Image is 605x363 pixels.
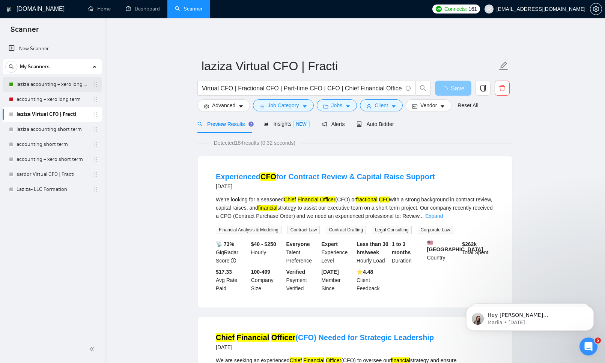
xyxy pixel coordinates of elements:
span: Advanced [212,101,235,109]
div: Payment Verified [285,268,320,292]
div: Hourly [250,240,285,265]
button: userClientcaret-down [360,99,403,111]
img: logo [6,3,12,15]
span: Search for help [15,196,61,204]
span: delete [495,85,509,91]
img: Profile image for Iryna [109,12,124,27]
span: info-circle [231,258,236,263]
b: [GEOGRAPHIC_DATA] [427,240,483,252]
span: Legal Consulting [372,226,411,234]
mark: financial [258,205,277,211]
span: Insights [263,121,309,127]
a: accounting + xero short term [17,152,88,167]
span: holder [92,111,98,117]
div: We typically reply in under a minute [15,171,125,179]
span: holder [92,156,98,162]
div: Client Feedback [355,268,390,292]
span: My Scanners [20,59,50,74]
a: sardor Virtual CFO | Fracti [17,167,88,182]
span: Scanner [5,24,45,40]
mark: Chief [284,196,296,202]
a: New Scanner [9,41,96,56]
span: Client [375,101,388,109]
p: Hi [PERSON_NAME][EMAIL_ADDRESS][DOMAIN_NAME] 👋 [15,53,135,91]
a: Laziza- LLC Formation [17,182,88,197]
b: ⭐️ 4.48 [357,269,373,275]
span: 161 [468,5,477,13]
a: dashboardDashboard [126,6,160,12]
span: Contract Law [287,226,320,234]
span: holder [92,186,98,192]
span: Help [119,253,131,258]
button: Messages [50,234,100,264]
div: Member Since [320,268,355,292]
b: [DATE] [321,269,339,275]
mark: Officer [320,196,336,202]
div: ✅ How To: Connect your agency to [DOMAIN_NAME] [15,213,126,229]
span: caret-down [302,103,307,109]
span: bars [259,103,265,109]
span: Preview Results [197,121,251,127]
b: $ 262k [462,241,477,247]
button: settingAdvancedcaret-down [197,99,250,111]
button: Search for help [11,192,139,207]
div: Send us a messageWe typically reply in under a minute [8,157,143,185]
span: caret-down [391,103,396,109]
span: Connects: [444,5,467,13]
span: ... [419,213,424,219]
b: Everyone [286,241,310,247]
div: Experience Level [320,240,355,265]
span: holder [92,171,98,177]
div: [PERSON_NAME] [33,139,77,147]
img: Profile image for Oleksandr [80,12,95,27]
input: Scanner name... [202,57,497,75]
b: 1 to 3 months [392,241,411,255]
span: Hey [PERSON_NAME][EMAIL_ADDRESS][DOMAIN_NAME], Looks like your Upwork agency GSC Outsourcing ran ... [33,22,129,132]
a: ExperiencedCFOfor Contract Review & Capital Raise Support [216,172,435,181]
span: search [197,121,203,127]
div: Talent Preference [285,240,320,265]
mark: Financial [298,196,319,202]
a: accounting + xero long term [17,92,88,107]
iframe: Intercom live chat [579,337,597,355]
a: setting [590,6,602,12]
div: • Just now [78,139,104,147]
a: searchScanner [175,6,203,12]
span: caret-down [440,103,445,109]
button: setting [590,3,602,15]
span: user [486,6,492,12]
button: idcardVendorcaret-down [406,99,451,111]
button: Help [100,234,150,264]
b: Expert [321,241,338,247]
a: Chief Financial Officer(CFO) Needed for Strategic Leadership [216,333,434,342]
span: caret-down [345,103,351,109]
button: Save [435,81,471,96]
li: New Scanner [3,41,102,56]
div: We’re looking for a seasoned (CFO) or with a strong background in contract review, capital raises... [216,195,494,220]
div: ✅ How To: Connect your agency to [DOMAIN_NAME] [11,210,139,232]
div: [DATE] [216,343,434,352]
span: Contract Drafting [326,226,366,234]
b: $17.33 [216,269,232,275]
div: Profile image for Sofiia [95,12,110,27]
div: GigRadar Score [214,240,250,265]
div: Recent message [15,120,135,128]
div: Country [426,240,461,265]
img: logo [15,14,27,26]
button: folderJobscaret-down [317,99,357,111]
li: My Scanners [3,59,102,197]
div: Profile image for IrynaYes good so far, but I see it applied only 1 job, so need to see how can I... [8,125,142,153]
a: Expand [425,213,443,219]
span: holder [92,96,98,102]
span: edit [499,61,509,71]
mark: Financial [237,333,269,342]
a: Reset All [458,101,478,109]
span: Detected 184 results (0.32 seconds) [209,139,301,147]
span: Yes good so far, but I see it applied only 1 job, so need to see how can I increase [33,132,245,138]
span: Jobs [331,101,343,109]
span: Auto Bidder [357,121,394,127]
span: search [416,85,430,91]
span: Messages [62,253,88,258]
button: delete [495,81,510,96]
